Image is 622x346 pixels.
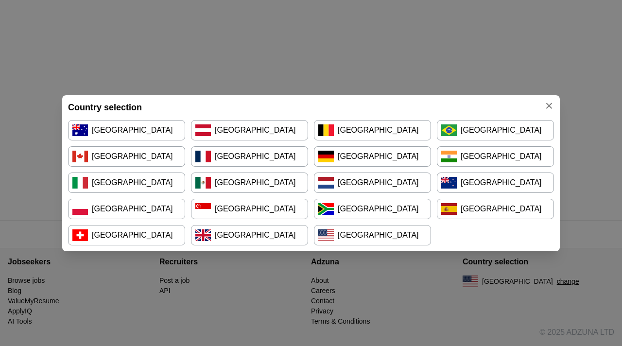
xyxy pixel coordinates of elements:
a: [GEOGRAPHIC_DATA] [68,120,185,140]
a: [GEOGRAPHIC_DATA] [68,199,185,219]
a: [GEOGRAPHIC_DATA] [191,199,308,219]
a: [GEOGRAPHIC_DATA] [314,173,431,193]
a: [GEOGRAPHIC_DATA] [191,173,308,193]
button: × [538,95,560,117]
a: [GEOGRAPHIC_DATA] [437,120,554,140]
a: [GEOGRAPHIC_DATA] [68,225,185,245]
a: [GEOGRAPHIC_DATA] [191,120,308,140]
h4: Country selection [68,101,554,114]
a: [GEOGRAPHIC_DATA] [314,199,431,219]
a: [GEOGRAPHIC_DATA] [191,146,308,167]
a: [GEOGRAPHIC_DATA] [314,146,431,167]
a: [GEOGRAPHIC_DATA] [437,199,554,219]
a: [GEOGRAPHIC_DATA] [68,173,185,193]
a: [GEOGRAPHIC_DATA] [437,173,554,193]
a: [GEOGRAPHIC_DATA] [437,146,554,167]
a: [GEOGRAPHIC_DATA] [191,225,308,245]
a: [GEOGRAPHIC_DATA] [314,225,431,245]
a: [GEOGRAPHIC_DATA] [314,120,431,140]
a: [GEOGRAPHIC_DATA] [68,146,185,167]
